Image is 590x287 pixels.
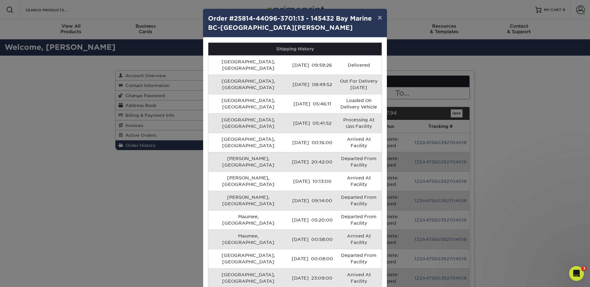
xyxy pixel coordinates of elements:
[289,75,336,94] td: [DATE] 08:49:52
[289,152,336,171] td: [DATE] 20:42:00
[373,9,387,26] button: ×
[336,210,382,230] td: Departed From Facility
[336,152,382,171] td: Departed From Facility
[289,249,336,268] td: [DATE] 00:08:00
[336,75,382,94] td: Out For Delivery [DATE]
[289,210,336,230] td: [DATE] 05:20:00
[208,249,289,268] td: [GEOGRAPHIC_DATA], [GEOGRAPHIC_DATA]
[208,230,289,249] td: Maumee, [GEOGRAPHIC_DATA]
[208,94,289,113] td: [GEOGRAPHIC_DATA], [GEOGRAPHIC_DATA]
[336,191,382,210] td: Departed From Facility
[289,55,336,75] td: [DATE] 09:59:26
[208,14,382,32] h4: Order #25814-44096-3701:13 - 145432 Bay Marine BC-[GEOGRAPHIC_DATA][PERSON_NAME]
[336,230,382,249] td: Arrived At Facility
[289,171,336,191] td: [DATE] 10:13:00
[289,230,336,249] td: [DATE] 00:58:00
[208,191,289,210] td: [PERSON_NAME], [GEOGRAPHIC_DATA]
[208,43,382,55] th: Shipping History
[289,191,336,210] td: [DATE] 09:14:00
[208,152,289,171] td: [PERSON_NAME], [GEOGRAPHIC_DATA]
[336,249,382,268] td: Departed From Facility
[569,266,584,281] iframe: Intercom live chat
[336,113,382,133] td: Processing At Ups Facility
[336,94,382,113] td: Loaded On Delivery Vehicle
[208,210,289,230] td: Maumee, [GEOGRAPHIC_DATA]
[582,266,587,271] span: 3
[208,133,289,152] td: [GEOGRAPHIC_DATA], [GEOGRAPHIC_DATA]
[208,113,289,133] td: [GEOGRAPHIC_DATA], [GEOGRAPHIC_DATA]
[336,171,382,191] td: Arrived At Facility
[289,94,336,113] td: [DATE] 05:46:11
[336,55,382,75] td: Delivered
[208,55,289,75] td: [GEOGRAPHIC_DATA], [GEOGRAPHIC_DATA]
[289,113,336,133] td: [DATE] 05:41:52
[289,133,336,152] td: [DATE] 00:16:00
[208,75,289,94] td: [GEOGRAPHIC_DATA], [GEOGRAPHIC_DATA]
[208,171,289,191] td: [PERSON_NAME], [GEOGRAPHIC_DATA]
[336,133,382,152] td: Arrived At Facility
